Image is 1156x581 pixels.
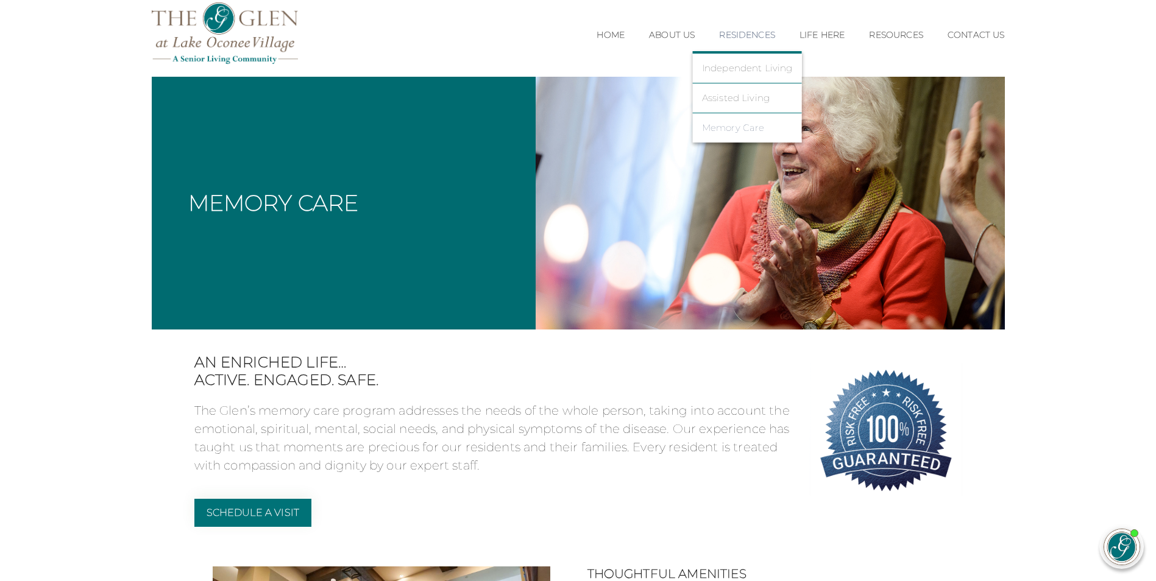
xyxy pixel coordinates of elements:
iframe: iframe [915,253,1144,513]
a: Residences [719,30,775,40]
h1: Memory Care [188,192,359,214]
img: avatar [1104,529,1140,565]
img: The Glen Lake Oconee Home [152,2,298,64]
span: Active. Engaged. Safe. [194,371,792,389]
a: Contact Us [948,30,1005,40]
a: Life Here [800,30,845,40]
img: 100% Risk-Free. Guaranteed. [810,354,962,506]
span: An enriched life… [194,354,792,371]
a: Home [597,30,625,40]
h2: Thoughtful Amenities [587,566,962,581]
a: About Us [649,30,695,40]
a: Independent Living [702,63,793,74]
a: Resources [869,30,923,40]
p: The Glen’s memory care program addresses the needs of the whole person, taking into account the e... [194,401,792,474]
a: Assisted Living [702,93,793,104]
a: Memory Care [702,122,793,133]
a: Schedule a Visit [194,499,312,527]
